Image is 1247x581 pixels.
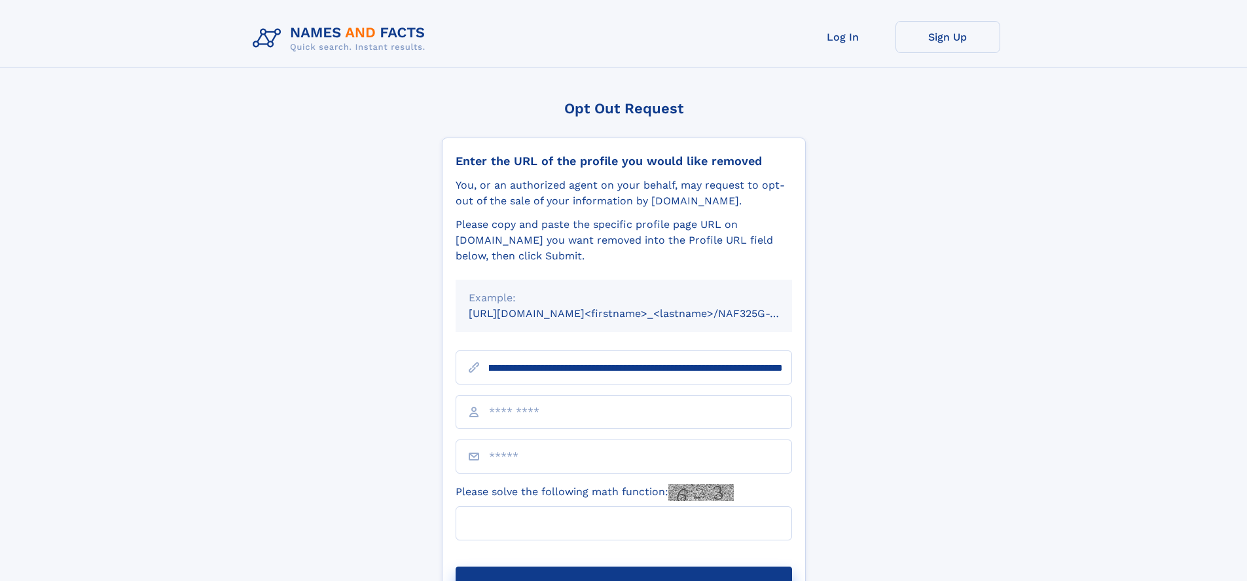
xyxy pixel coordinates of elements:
[442,100,806,117] div: Opt Out Request
[456,178,792,209] div: You, or an authorized agent on your behalf, may request to opt-out of the sale of your informatio...
[895,21,1000,53] a: Sign Up
[456,217,792,264] div: Please copy and paste the specific profile page URL on [DOMAIN_NAME] you want removed into the Pr...
[456,484,734,501] label: Please solve the following math function:
[469,290,779,306] div: Example:
[469,307,817,320] small: [URL][DOMAIN_NAME]<firstname>_<lastname>/NAF325G-xxxxxxxx
[791,21,895,53] a: Log In
[456,154,792,168] div: Enter the URL of the profile you would like removed
[247,21,436,56] img: Logo Names and Facts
